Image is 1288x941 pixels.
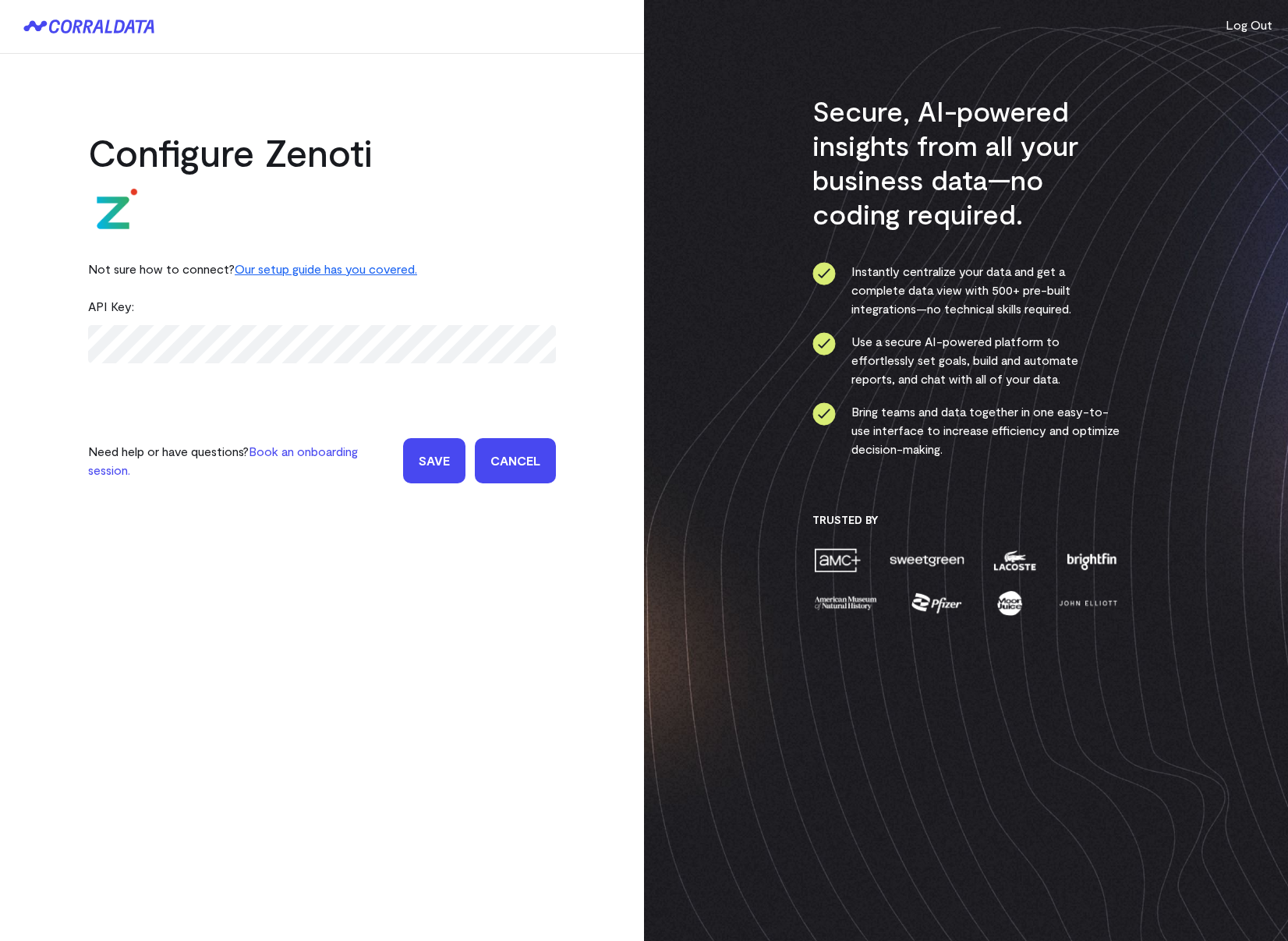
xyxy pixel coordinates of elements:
[812,402,1120,458] li: Bring teams and data together in one easy-to-use interface to increase efficiency and optimize de...
[888,547,966,574] img: sweetgreen-1d1fb32c.png
[88,129,556,175] h2: Configure Zenoti
[812,262,1120,318] li: Instantly centralize your data and get a complete data view with 500+ pre-built integrations—no t...
[403,438,465,483] input: Save
[812,332,836,356] img: ico-check-circle-4b19435c.svg
[475,438,556,483] a: Cancel
[994,589,1025,617] img: moon-juice-c312e729.png
[812,332,1120,388] li: Use a secure AI-powered platform to effortlessly set goals, build and automate reports, and chat ...
[812,513,1120,527] h3: Trusted By
[812,589,879,617] img: amnh-5afada46.png
[992,547,1038,574] img: lacoste-7a6b0538.png
[812,402,836,426] img: ico-check-circle-4b19435c.svg
[88,288,556,325] div: API Key:
[812,94,1120,231] h3: Secure, AI-powered insights from all your business data—no coding required.
[88,442,394,479] p: Need help or have questions?
[235,261,417,276] a: Our setup guide has you covered.
[1063,547,1120,574] img: brightfin-a251e171.png
[812,262,836,285] img: ico-check-circle-4b19435c.svg
[1056,589,1120,617] img: john-elliott-25751c40.png
[88,250,556,288] div: Not sure how to connect?
[910,589,964,617] img: pfizer-e137f5fc.png
[812,547,862,574] img: amc-0b11a8f1.png
[1226,16,1272,34] button: Log Out
[88,188,138,238] img: zenoti-2086f9c1.png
